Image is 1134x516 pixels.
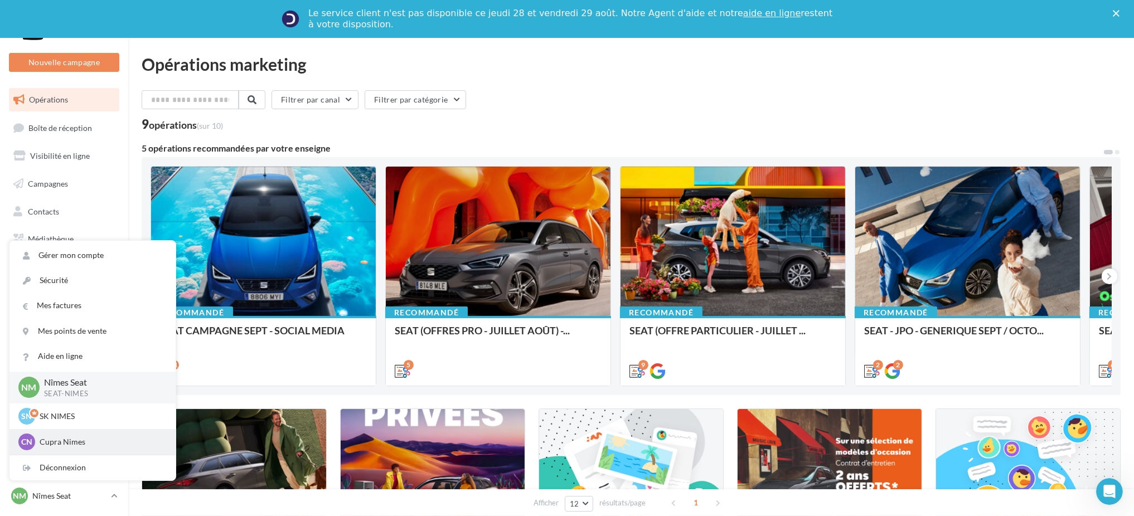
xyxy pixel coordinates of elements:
[565,496,593,512] button: 12
[44,389,158,399] p: SEAT-NIMES
[9,455,176,480] div: Déconnexion
[7,255,122,279] a: Calendrier
[21,436,32,447] span: CN
[9,485,119,507] a: Nm Nîmes Seat
[142,144,1103,153] div: 5 opérations recommandées par votre enseigne
[9,293,176,318] a: Mes factures
[599,498,646,508] span: résultats/page
[151,306,233,319] div: Recommandé
[743,8,801,18] a: aide en ligne
[570,499,579,508] span: 12
[7,172,122,196] a: Campagnes
[160,324,345,337] span: SEAT CAMPAGNE SEPT - SOCIAL MEDIA
[1113,10,1124,17] div: Fermer
[142,118,223,130] div: 9
[9,319,176,344] a: Mes points de vente
[534,498,559,508] span: Afficher
[864,324,1044,337] span: SEAT - JPO - GENERIQUE SEPT / OCTO...
[40,411,162,422] p: SK NIMES
[9,268,176,293] a: Sécurité
[855,306,937,319] div: Recommandé
[1108,360,1118,370] div: 6
[28,179,68,188] span: Campagnes
[282,10,299,28] img: Profile image for Service-Client
[620,306,702,319] div: Recommandé
[7,200,122,223] a: Contacts
[687,494,705,512] span: 1
[32,490,106,502] p: Nîmes Seat
[7,227,122,251] a: Médiathèque
[7,320,122,353] a: Campagnes DataOnDemand
[44,376,158,389] p: Nîmes Seat
[9,344,176,369] a: Aide en ligne
[28,123,92,132] span: Boîte de réception
[7,88,122,111] a: Opérations
[1096,478,1123,505] iframe: Intercom live chat
[149,120,223,130] div: opérations
[13,490,26,502] span: Nm
[7,116,122,140] a: Boîte de réception
[29,95,68,104] span: Opérations
[40,436,162,447] p: Cupra Nimes
[873,360,883,370] div: 2
[7,283,122,316] a: PLV et print personnalisable
[9,243,176,268] a: Gérer mon compte
[893,360,903,370] div: 2
[22,381,37,394] span: Nm
[385,306,468,319] div: Recommandé
[142,56,1121,72] div: Opérations marketing
[308,8,835,30] div: Le service client n'est pas disponible ce jeudi 28 et vendredi 29 août. Notre Agent d'aide et not...
[272,90,358,109] button: Filtrer par canal
[7,144,122,168] a: Visibilité en ligne
[28,234,74,244] span: Médiathèque
[629,324,806,337] span: SEAT (OFFRE PARTICULIER - JUILLET ...
[22,411,32,422] span: SN
[28,206,59,216] span: Contacts
[9,53,119,72] button: Nouvelle campagne
[638,360,648,370] div: 9
[197,121,223,130] span: (sur 10)
[30,151,90,160] span: Visibilité en ligne
[395,324,570,337] span: SEAT (OFFRES PRO - JUILLET AOÛT) -...
[365,90,466,109] button: Filtrer par catégorie
[404,360,414,370] div: 5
